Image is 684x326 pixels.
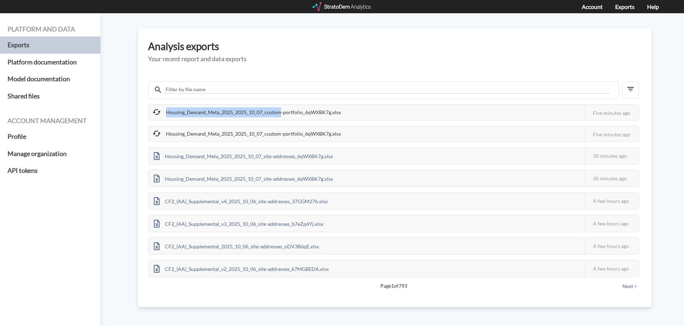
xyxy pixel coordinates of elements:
[173,282,614,289] span: Page 1 of 793
[585,261,638,277] div: A few hours ago
[149,215,328,232] div: CF2_(AA)_Supplemental_v3_2025_10_06_site-addresses_b7eZp6Yj.xlsx
[149,242,324,248] a: CF2_(AA)_Supplemental_2025_10_06_site-addresses_oDV3B6qE.xlsx
[149,220,328,226] a: CF2_(AA)_Supplemental_v3_2025_10_06_site-addresses_b7eZp6Yj.xlsx
[585,238,638,254] div: A few hours ago
[615,3,635,10] a: Exports
[148,55,642,63] h5: Your recent report and data exports
[149,152,338,158] a: Housing_Demand_Meta_2025_2025_10_07_site-addresses_6qWXBK7g.xlsx
[149,261,334,277] div: CF2_(AA)_Supplemental_v2_2025_10_06_site-addresses_k7MGBEDA.xlsx
[149,126,346,141] div: Housing_Demand_Meta_2025_2025_10_07_custom-portfolio_6qWXBK7g.xlsx
[149,238,324,254] div: CF2_(AA)_Supplemental_2025_10_06_site-addresses_oDV3B6qE.xlsx
[585,105,638,121] div: Five minutes ago
[620,282,639,290] button: Next >
[8,54,93,71] a: Platform documentation
[8,37,93,54] a: Exports
[149,265,334,271] a: CF2_(AA)_Supplemental_v2_2025_10_06_site-addresses_k7MGBEDA.xlsx
[149,193,333,209] div: CF2_(AA)_Supplemental_v4_2025_10_06_site-addresses_37GGM27b.xlsx
[8,117,93,125] h4: Account management
[8,128,93,145] a: Profile
[585,215,638,232] div: A few hours ago
[149,170,338,186] div: Housing_Demand_Meta_2025_2025_10_07_site-addresses_6qWXBK7g.xlsx
[149,148,338,164] div: Housing_Demand_Meta_2025_2025_10_07_site-addresses_6qWXBK7g.xlsx
[8,162,93,179] a: API tokens
[149,197,333,203] a: CF2_(AA)_Supplemental_v4_2025_10_06_site-addresses_37GGM27b.xlsx
[149,105,346,120] div: Housing_Demand_Meta_2025_2025_10_07_custom-portfolio_6qWXBK7g.xlsx
[8,70,93,88] a: Model documentation
[585,126,638,142] div: Five minutes ago
[8,88,93,105] a: Shared files
[8,145,93,162] a: Manage organization
[585,193,638,209] div: A few hours ago
[585,170,638,186] div: 30 minutes ago
[647,3,659,10] a: Help
[8,26,93,33] h4: Platform and data
[582,3,603,10] a: Account
[148,41,642,52] h3: Analysis exports
[585,148,638,164] div: 30 minutes ago
[149,175,338,181] a: Housing_Demand_Meta_2025_2025_10_07_site-addresses_6qWXBK7g.xlsx
[165,86,609,94] input: Filter by file name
